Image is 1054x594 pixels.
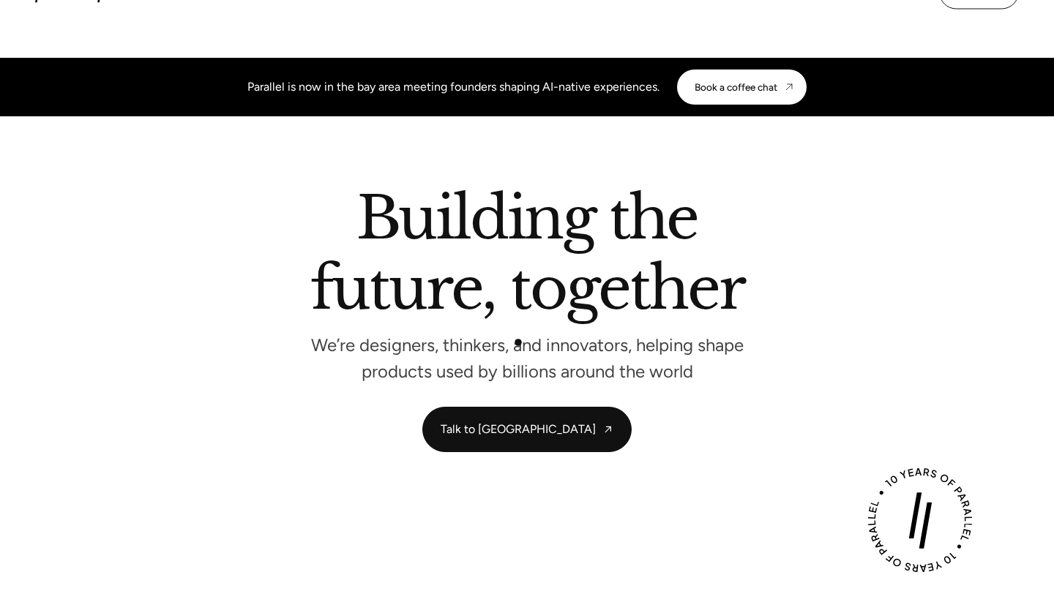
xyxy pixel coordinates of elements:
[307,339,747,377] p: We’re designers, thinkers, and innovators, helping shape products used by billions around the world
[695,81,777,93] div: Book a coffee chat
[310,189,744,323] h2: Building the future, together
[677,69,807,105] a: Book a coffee chat
[247,78,659,96] div: Parallel is now in the bay area meeting founders shaping AI-native experiences.
[783,81,795,93] img: CTA arrow image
